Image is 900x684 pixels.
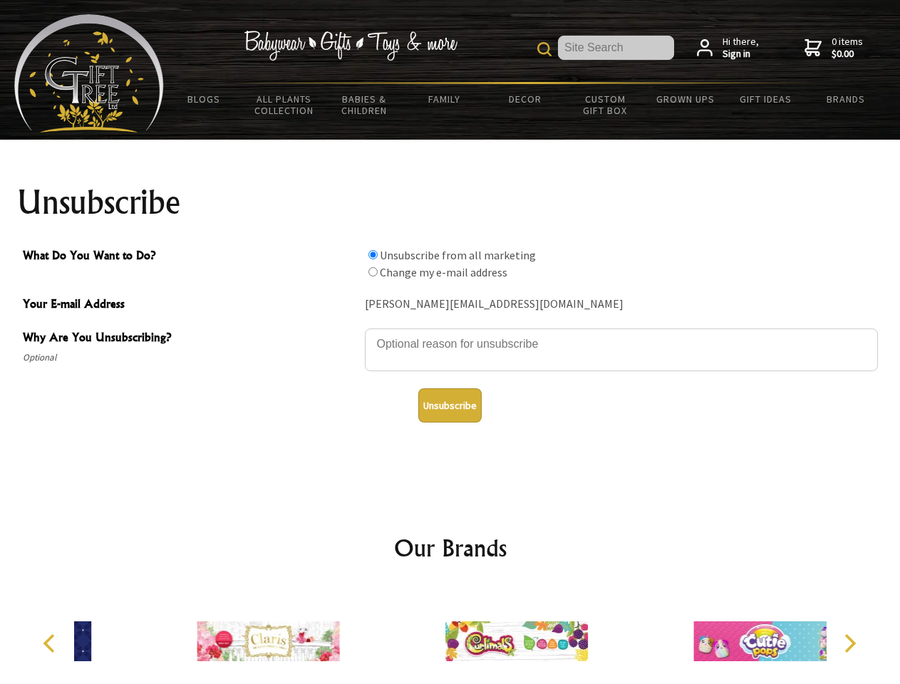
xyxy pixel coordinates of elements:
[723,48,759,61] strong: Sign in
[806,84,886,114] a: Brands
[17,185,884,219] h1: Unsubscribe
[697,36,759,61] a: Hi there,Sign in
[23,328,358,349] span: Why Are You Unsubscribing?
[23,349,358,366] span: Optional
[537,42,552,56] img: product search
[565,84,646,125] a: Custom Gift Box
[832,35,863,61] span: 0 items
[645,84,725,114] a: Grown Ups
[244,31,457,61] img: Babywear - Gifts - Toys & more
[368,250,378,259] input: What Do You Want to Do?
[324,84,405,125] a: Babies & Children
[365,328,878,371] textarea: Why Are You Unsubscribing?
[23,295,358,316] span: Your E-mail Address
[365,294,878,316] div: [PERSON_NAME][EMAIL_ADDRESS][DOMAIN_NAME]
[368,267,378,276] input: What Do You Want to Do?
[244,84,325,125] a: All Plants Collection
[832,48,863,61] strong: $0.00
[380,248,536,262] label: Unsubscribe from all marketing
[723,36,759,61] span: Hi there,
[405,84,485,114] a: Family
[725,84,806,114] a: Gift Ideas
[380,265,507,279] label: Change my e-mail address
[29,531,872,565] h2: Our Brands
[164,84,244,114] a: BLOGS
[834,628,865,659] button: Next
[418,388,482,423] button: Unsubscribe
[14,14,164,133] img: Babyware - Gifts - Toys and more...
[23,247,358,267] span: What Do You Want to Do?
[36,628,67,659] button: Previous
[485,84,565,114] a: Decor
[805,36,863,61] a: 0 items$0.00
[558,36,674,60] input: Site Search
